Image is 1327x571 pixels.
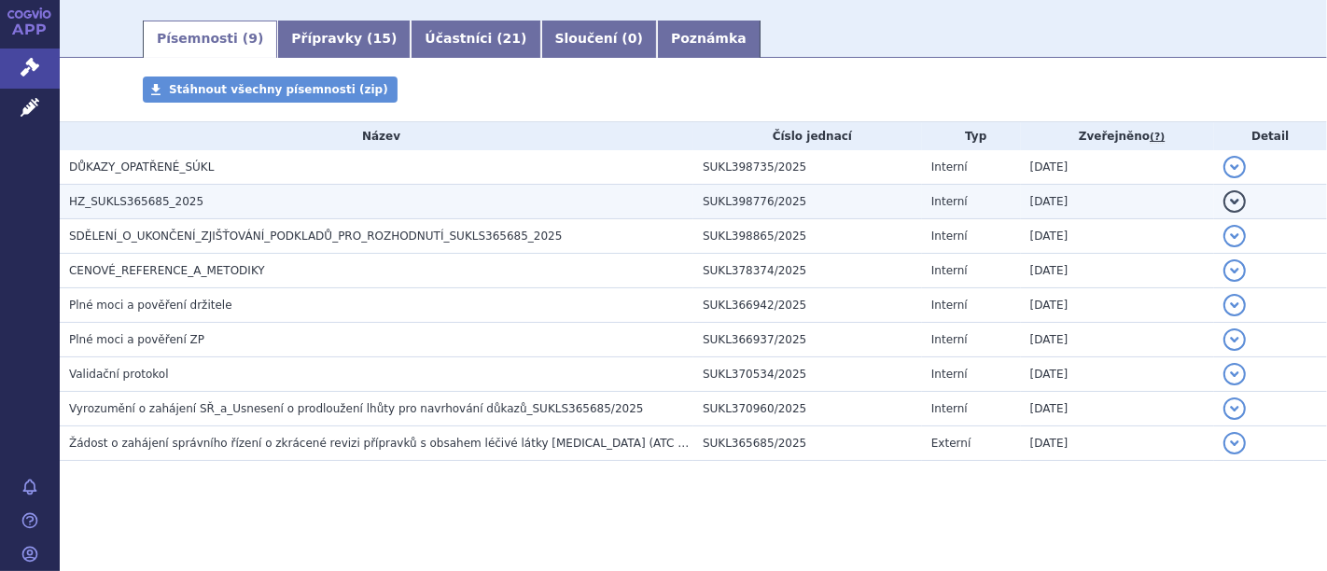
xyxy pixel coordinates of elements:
[1214,122,1327,150] th: Detail
[373,31,391,46] span: 15
[411,21,540,58] a: Účastníci (21)
[69,437,732,450] span: Žádost o zahájení správního řízení o zkrácené revizi přípravků s obsahem léčivé látky fingolimod ...
[693,392,922,426] td: SUKL370960/2025
[1021,219,1214,254] td: [DATE]
[693,254,922,288] td: SUKL378374/2025
[1021,122,1214,150] th: Zveřejněno
[1223,225,1246,247] button: detail
[693,426,922,461] td: SUKL365685/2025
[628,31,637,46] span: 0
[1021,150,1214,185] td: [DATE]
[69,333,204,346] span: Plné moci a pověření ZP
[693,219,922,254] td: SUKL398865/2025
[69,230,562,243] span: SDĚLENÍ_O_UKONČENÍ_ZJIŠŤOVÁNÍ_PODKLADŮ_PRO_ROZHODNUTÍ_SUKLS365685_2025
[693,357,922,392] td: SUKL370534/2025
[931,368,968,381] span: Interní
[541,21,657,58] a: Sloučení (0)
[143,21,277,58] a: Písemnosti (9)
[69,264,265,277] span: CENOVÉ_REFERENCE_A_METODIKY
[931,160,968,174] span: Interní
[503,31,521,46] span: 21
[248,31,258,46] span: 9
[1223,259,1246,282] button: detail
[693,150,922,185] td: SUKL398735/2025
[277,21,411,58] a: Přípravky (15)
[1150,131,1165,144] abbr: (?)
[69,299,232,312] span: Plné moci a pověření držitele
[1223,328,1246,351] button: detail
[1223,397,1246,420] button: detail
[931,264,968,277] span: Interní
[1021,357,1214,392] td: [DATE]
[693,122,922,150] th: Číslo jednací
[693,185,922,219] td: SUKL398776/2025
[1021,288,1214,323] td: [DATE]
[1223,156,1246,178] button: detail
[69,195,203,208] span: HZ_SUKLS365685_2025
[1223,190,1246,213] button: detail
[1021,323,1214,357] td: [DATE]
[169,83,388,96] span: Stáhnout všechny písemnosti (zip)
[69,368,169,381] span: Validační protokol
[922,122,1021,150] th: Typ
[1021,392,1214,426] td: [DATE]
[60,122,693,150] th: Název
[143,77,398,103] a: Stáhnout všechny písemnosti (zip)
[1021,185,1214,219] td: [DATE]
[693,288,922,323] td: SUKL366942/2025
[1223,432,1246,454] button: detail
[693,323,922,357] td: SUKL366937/2025
[931,333,968,346] span: Interní
[1223,363,1246,385] button: detail
[931,437,971,450] span: Externí
[931,402,968,415] span: Interní
[1021,426,1214,461] td: [DATE]
[931,195,968,208] span: Interní
[931,299,968,312] span: Interní
[1223,294,1246,316] button: detail
[1021,254,1214,288] td: [DATE]
[657,21,761,58] a: Poznámka
[69,402,644,415] span: Vyrozumění o zahájení SŘ_a_Usnesení o prodloužení lhůty pro navrhování důkazů_SUKLS365685/2025
[69,160,214,174] span: DŮKAZY_OPATŘENÉ_SÚKL
[931,230,968,243] span: Interní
